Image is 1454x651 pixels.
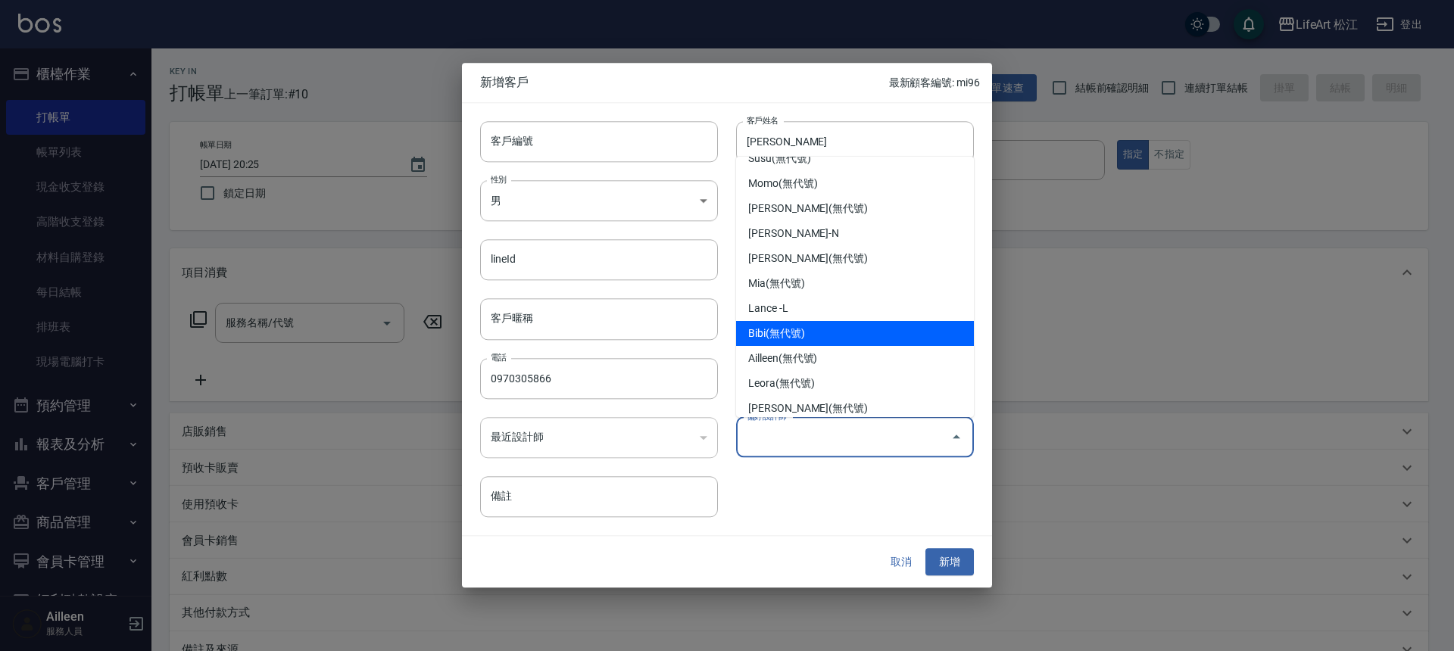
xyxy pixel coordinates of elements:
[736,371,974,396] li: Leora(無代號)
[736,396,974,421] li: [PERSON_NAME](無代號)
[736,196,974,221] li: [PERSON_NAME](無代號)
[491,173,507,185] label: 性別
[877,548,925,576] button: 取消
[747,410,786,422] label: 偏好設計師
[736,346,974,371] li: Ailleen(無代號)
[889,75,980,91] p: 最新顧客編號: mi96
[480,75,889,90] span: 新增客戶
[944,425,969,450] button: Close
[925,548,974,576] button: 新增
[736,221,974,246] li: [PERSON_NAME]-N
[736,296,974,321] li: Lance -L
[736,321,974,346] li: Bibi(無代號)
[480,180,718,221] div: 男
[747,114,778,126] label: 客戶姓名
[736,146,974,171] li: Susu(無代號)
[736,246,974,271] li: [PERSON_NAME](無代號)
[491,351,507,363] label: 電話
[736,271,974,296] li: Mia(無代號)
[736,171,974,196] li: Momo(無代號)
